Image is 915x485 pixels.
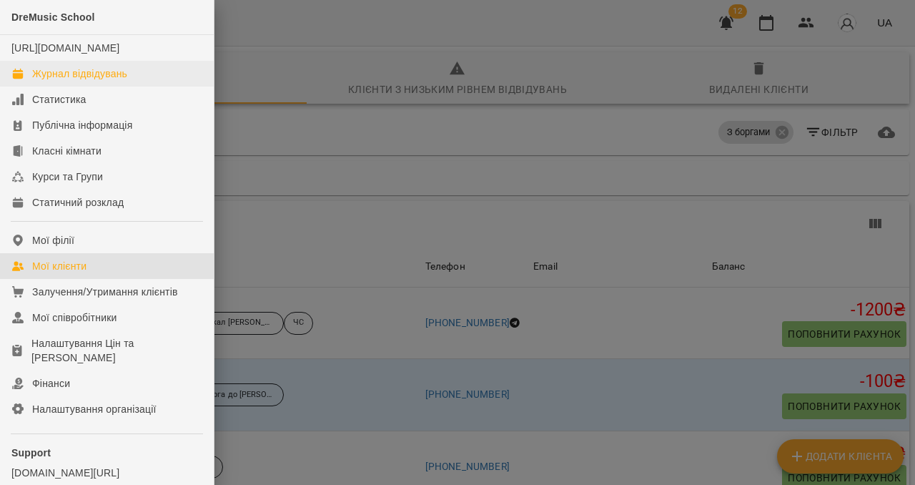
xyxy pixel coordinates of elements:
[32,144,102,158] div: Класні кімнати
[32,402,157,416] div: Налаштування організації
[32,67,127,81] div: Журнал відвідувань
[31,336,202,365] div: Налаштування Цін та [PERSON_NAME]
[11,11,95,23] span: DreMusic School
[32,310,117,325] div: Мої співробітники
[11,446,202,460] p: Support
[32,285,178,299] div: Залучення/Утримання клієнтів
[11,42,119,54] a: [URL][DOMAIN_NAME]
[32,259,86,273] div: Мої клієнти
[32,233,74,248] div: Мої філії
[32,170,103,184] div: Курси та Групи
[32,118,132,132] div: Публічна інформація
[11,466,202,480] a: [DOMAIN_NAME][URL]
[32,92,86,107] div: Статистика
[32,376,70,391] div: Фінанси
[32,195,124,210] div: Статичний розклад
